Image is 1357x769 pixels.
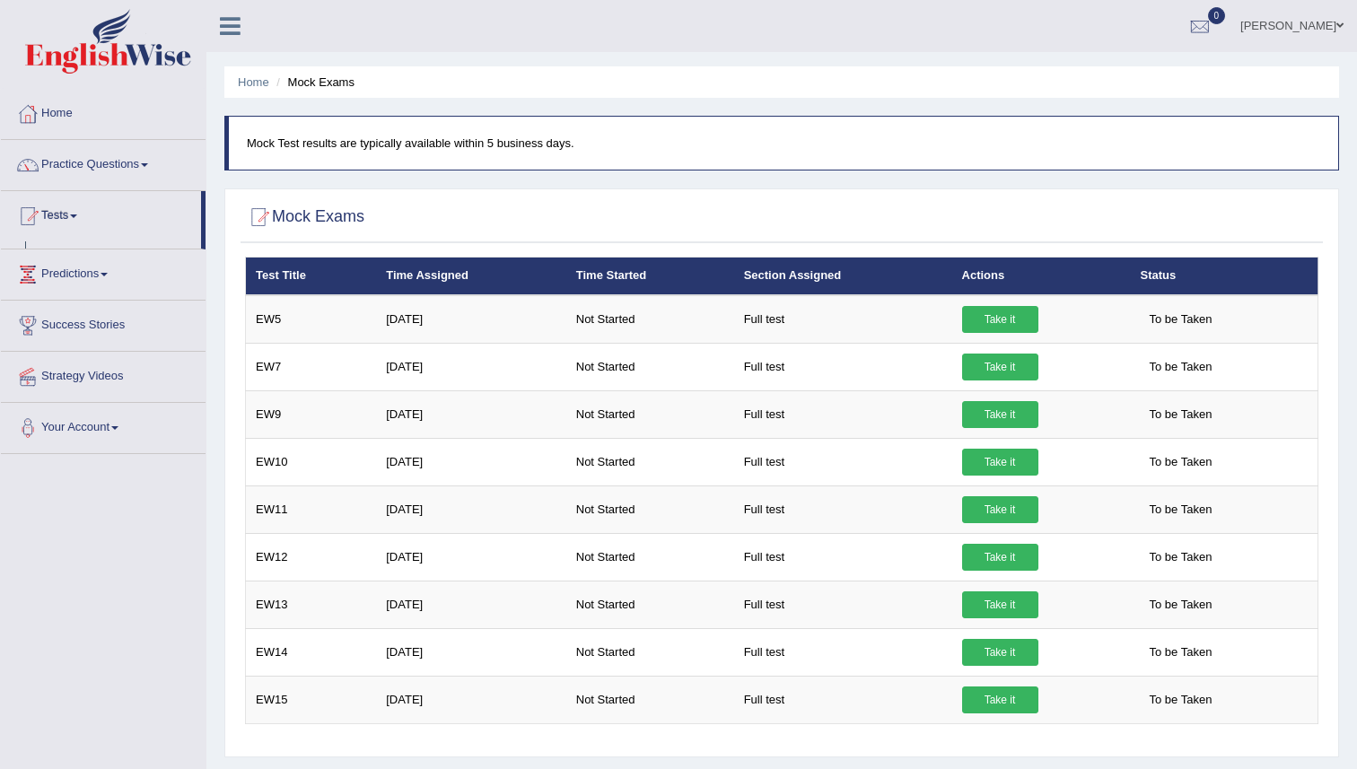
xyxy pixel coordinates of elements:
td: [DATE] [376,628,566,676]
td: [DATE] [376,581,566,628]
td: Full test [734,438,952,485]
td: Full test [734,390,952,438]
td: Full test [734,676,952,723]
td: Not Started [566,581,734,628]
td: Full test [734,485,952,533]
th: Section Assigned [734,258,952,295]
td: EW12 [246,533,377,581]
a: Strategy Videos [1,352,206,397]
td: EW13 [246,581,377,628]
a: Take it [962,449,1038,476]
td: Not Started [566,485,734,533]
td: [DATE] [376,390,566,438]
a: Home [1,89,206,134]
span: To be Taken [1141,401,1221,428]
a: Tests [1,191,201,236]
th: Test Title [246,258,377,295]
td: Not Started [566,295,734,344]
a: Take Practice Sectional Test [33,241,201,274]
td: Full test [734,628,952,676]
a: Success Stories [1,301,206,345]
td: Full test [734,533,952,581]
td: Not Started [566,676,734,723]
td: EW7 [246,343,377,390]
a: Practice Questions [1,140,206,185]
a: Take it [962,306,1038,333]
td: [DATE] [376,438,566,485]
p: Mock Test results are typically available within 5 business days. [247,135,1320,152]
span: To be Taken [1141,354,1221,380]
a: Take it [962,686,1038,713]
span: To be Taken [1141,639,1221,666]
span: To be Taken [1141,306,1221,333]
li: Mock Exams [272,74,355,91]
td: [DATE] [376,295,566,344]
a: Take it [962,401,1038,428]
td: [DATE] [376,485,566,533]
th: Actions [952,258,1131,295]
h2: Mock Exams [245,204,364,231]
td: [DATE] [376,343,566,390]
td: [DATE] [376,533,566,581]
td: Not Started [566,533,734,581]
a: Your Account [1,403,206,448]
span: To be Taken [1141,496,1221,523]
a: Predictions [1,249,206,294]
td: Not Started [566,438,734,485]
a: Take it [962,639,1038,666]
a: Home [238,75,269,89]
td: Full test [734,343,952,390]
a: Take it [962,591,1038,618]
span: To be Taken [1141,449,1221,476]
span: To be Taken [1141,591,1221,618]
td: EW15 [246,676,377,723]
a: Take it [962,496,1038,523]
th: Time Assigned [376,258,566,295]
td: EW11 [246,485,377,533]
td: EW9 [246,390,377,438]
span: 0 [1208,7,1226,24]
td: EW5 [246,295,377,344]
td: Not Started [566,390,734,438]
a: Take it [962,544,1038,571]
td: Not Started [566,343,734,390]
th: Time Started [566,258,734,295]
td: [DATE] [376,676,566,723]
th: Status [1131,258,1318,295]
span: To be Taken [1141,686,1221,713]
td: EW14 [246,628,377,676]
td: Full test [734,581,952,628]
td: EW10 [246,438,377,485]
td: Full test [734,295,952,344]
td: Not Started [566,628,734,676]
span: To be Taken [1141,544,1221,571]
a: Take it [962,354,1038,380]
